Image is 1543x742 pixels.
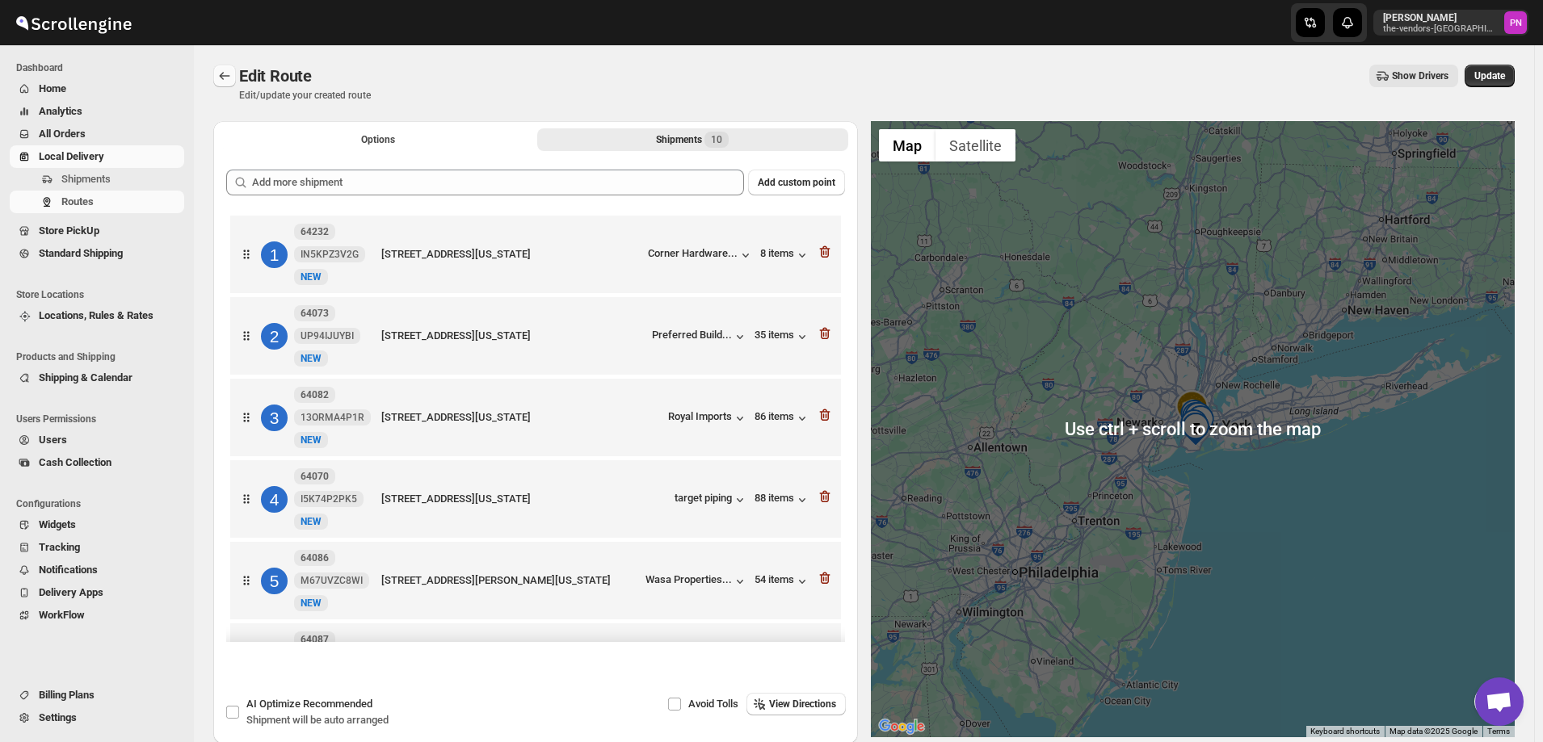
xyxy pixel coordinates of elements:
div: 664087GUBOA1GEPVNewNEW[STREET_ADDRESS][PERSON_NAME][US_STATE]Wasa Properties...37 items [230,623,841,701]
span: Dashboard [16,61,186,74]
span: IN5KPZ3V2G [301,248,359,261]
button: Wasa Properties... [645,573,748,589]
div: 464070I5K74P2PK5NewNEW[STREET_ADDRESS][US_STATE]target piping88 items [230,460,841,538]
span: All Orders [39,128,86,140]
span: Settings [39,711,77,723]
div: [STREET_ADDRESS][US_STATE] [381,328,645,344]
button: Cash Collection [10,451,184,474]
button: Notifications [10,559,184,581]
input: Add more shipment [252,170,744,195]
button: Selected Shipments [537,128,848,151]
div: Selected Shipments [213,157,858,648]
button: Show street map [879,129,935,161]
span: Recommended [303,698,372,710]
div: 564086M67UVZC8WINewNEW[STREET_ADDRESS][PERSON_NAME][US_STATE]Wasa Properties...54 items [230,542,841,619]
button: All Orders [10,123,184,145]
span: Users [39,434,67,446]
span: Store Locations [16,288,186,301]
div: Corner Hardware... [648,247,738,259]
button: Users [10,429,184,451]
span: Local Delivery [39,150,104,162]
button: target piping [675,492,748,508]
button: Show satellite imagery [935,129,1015,161]
button: 86 items [755,410,810,426]
button: 54 items [755,573,810,589]
button: Royal Imports [668,410,748,426]
p: the-vendors-[GEOGRAPHIC_DATA] [1383,24,1498,34]
button: WorkFlow [10,604,184,627]
span: Standard Shipping [39,247,123,259]
button: Routes [213,65,236,87]
span: NEW [301,434,322,446]
a: Open this area in Google Maps (opens a new window) [875,716,928,737]
button: Tracking [10,536,184,559]
div: 4 [1178,400,1210,432]
div: 1 [1178,409,1210,442]
button: Map camera controls [1474,685,1507,718]
span: Widgets [39,518,76,530]
div: Preferred Build... [652,329,732,341]
div: 36408213ORMA4P1RNewNEW[STREET_ADDRESS][US_STATE]Royal Imports86 items [230,379,841,456]
button: Routes [10,191,184,213]
span: Locations, Rules & Rates [39,309,153,321]
span: I5K74P2PK5 [301,493,357,505]
button: View Directions [746,693,846,715]
span: Users Permissions [16,413,186,425]
button: Widgets [10,514,184,536]
span: Shipping & Calendar [39,371,132,384]
p: [PERSON_NAME] [1383,11,1498,24]
span: Cash Collection [39,456,111,468]
span: Tracking [39,541,80,553]
b: 64073 [301,308,329,319]
span: NEW [301,516,322,527]
button: Analytics [10,100,184,123]
div: [STREET_ADDRESS][US_STATE] [381,409,662,425]
img: Google [875,716,928,737]
span: 13ORMA4P1R [301,411,364,424]
button: Home [10,78,184,100]
button: Preferred Build... [652,329,748,345]
a: Terms (opens in new tab) [1487,727,1510,736]
div: 164232IN5KPZ3V2GNewNEW[STREET_ADDRESS][US_STATE]Corner Hardware...8 items [230,216,841,293]
button: 88 items [755,492,810,508]
span: NEW [301,353,322,364]
span: Show Drivers [1392,69,1448,82]
span: Routes [61,195,94,208]
span: Avoid Tolls [688,698,738,710]
div: 8 items [760,247,810,263]
span: UP94IJUYBI [301,329,354,342]
span: Home [39,82,66,94]
span: Shipment will be auto arranged [246,714,389,726]
span: NEW [301,271,322,283]
div: 3 [1184,405,1217,438]
span: Add custom point [758,176,835,189]
span: Products and Shipping [16,350,186,363]
button: User menu [1373,10,1528,36]
span: View Directions [769,698,836,711]
div: [STREET_ADDRESS][PERSON_NAME][US_STATE] [381,572,639,589]
div: 3 [261,405,288,431]
span: WorkFlow [39,609,85,621]
span: AI Optimize [246,698,372,710]
button: All Route Options [223,128,534,151]
span: Analytics [39,105,82,117]
span: Configurations [16,497,186,510]
button: Update [1465,65,1515,87]
b: 64087 [301,634,329,645]
span: M67UVZC8WI [301,574,363,587]
p: Edit/update your created route [239,89,371,102]
span: Store PickUp [39,224,99,237]
b: 64082 [301,389,329,400]
span: 10 [711,133,722,146]
span: Pramod Nair [1504,11,1527,34]
button: 35 items [755,329,810,345]
span: Map data ©2025 Google [1390,727,1478,736]
div: Shipments [656,132,729,148]
span: Options [361,133,395,146]
div: 6 [1179,413,1212,445]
